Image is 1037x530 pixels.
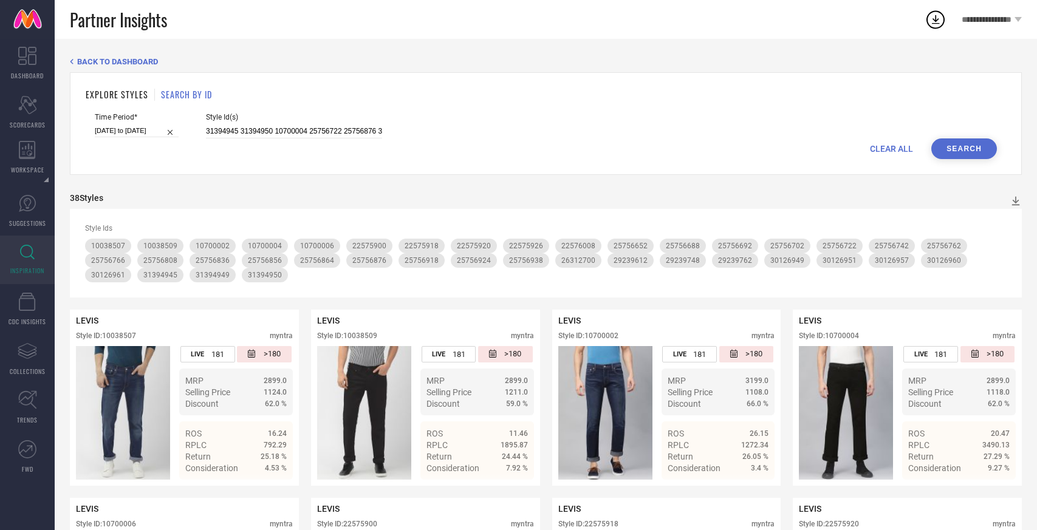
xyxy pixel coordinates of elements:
[453,350,465,359] span: 181
[908,463,961,473] span: Consideration
[180,346,235,362] div: Number of days the style has been live on the platform
[11,165,44,174] span: WORKSPACE
[300,242,334,250] span: 10700006
[185,440,207,450] span: RPLC
[426,440,448,450] span: RPLC
[317,331,377,340] div: Style ID: 10038509
[931,138,997,159] button: Search
[457,256,491,265] span: 25756924
[70,193,103,203] div: 38 Styles
[751,464,768,472] span: 3.4 %
[76,346,170,480] div: Click to view image
[501,485,528,495] span: Details
[9,219,46,228] span: SUGGESTIONS
[908,440,929,450] span: RPLC
[506,399,528,408] span: 59.0 %
[987,349,1004,359] span: >180
[991,429,1010,438] span: 20.47
[984,452,1010,461] span: 27.29 %
[264,388,287,396] span: 1124.0
[196,256,230,265] span: 25756836
[247,485,287,495] a: Details
[426,452,452,461] span: Return
[558,331,618,340] div: Style ID: 10700002
[501,441,528,449] span: 1895.87
[750,429,768,438] span: 26.15
[668,463,720,473] span: Consideration
[927,256,961,265] span: 30126960
[747,399,768,408] span: 66.0 %
[558,346,652,480] div: Click to view image
[405,242,439,250] span: 22575918
[95,124,179,137] input: Select time period
[987,388,1010,396] span: 1118.0
[317,346,411,480] div: Click to view image
[718,242,752,250] span: 25756692
[426,387,471,397] span: Selling Price
[191,350,204,358] span: LIVE
[264,441,287,449] span: 792.29
[206,124,382,138] input: Enter comma separated style ids e.g. 12345, 67890
[614,242,648,250] span: 25756652
[261,452,287,461] span: 25.18 %
[143,271,177,279] span: 31394945
[10,120,46,129] span: SCORECARDS
[502,452,528,461] span: 24.44 %
[666,256,700,265] span: 29239748
[927,242,961,250] span: 25756762
[668,376,686,386] span: MRP
[70,7,167,32] span: Partner Insights
[662,346,717,362] div: Number of days the style has been live on the platform
[426,429,443,438] span: ROS
[76,346,170,480] img: Style preview image
[614,256,648,265] span: 29239612
[988,399,1010,408] span: 62.0 %
[799,346,893,480] img: Style preview image
[982,441,1010,449] span: 3490.13
[745,388,768,396] span: 1108.0
[196,271,230,279] span: 31394949
[509,242,543,250] span: 22575926
[558,346,652,480] img: Style preview image
[558,504,581,514] span: LEVIS
[268,429,287,438] span: 16.24
[988,464,1010,472] span: 9.27 %
[908,376,926,386] span: MRP
[76,504,98,514] span: LEVIS
[668,399,701,409] span: Discount
[91,256,125,265] span: 25756766
[457,242,491,250] span: 22575920
[91,242,125,250] span: 10038507
[17,415,38,424] span: TRENDS
[488,485,528,495] a: Details
[10,266,44,275] span: INSPIRATION
[561,242,595,250] span: 22576008
[11,71,44,80] span: DASHBOARD
[729,485,768,495] a: Details
[85,224,1007,233] div: Style Ids
[22,464,33,474] span: FWD
[91,271,125,279] span: 30126961
[558,520,618,528] div: Style ID: 22575918
[264,349,281,359] span: >180
[908,399,942,409] span: Discount
[161,88,212,101] h1: SEARCH BY ID
[426,399,460,409] span: Discount
[509,256,543,265] span: 25756938
[982,485,1010,495] span: Details
[908,387,953,397] span: Selling Price
[70,57,1022,66] div: Back TO Dashboard
[506,464,528,472] span: 7.92 %
[745,349,762,359] span: >180
[799,520,859,528] div: Style ID: 22575920
[993,520,1016,528] div: myntra
[317,504,340,514] span: LEVIS
[509,429,528,438] span: 11.46
[960,346,1015,362] div: Number of days since the style was first listed on the platform
[799,331,859,340] div: Style ID: 10700004
[925,8,946,30] div: Open download list
[993,331,1016,340] div: myntra
[426,376,445,386] span: MRP
[259,485,287,495] span: Details
[422,346,476,362] div: Number of days the style has been live on the platform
